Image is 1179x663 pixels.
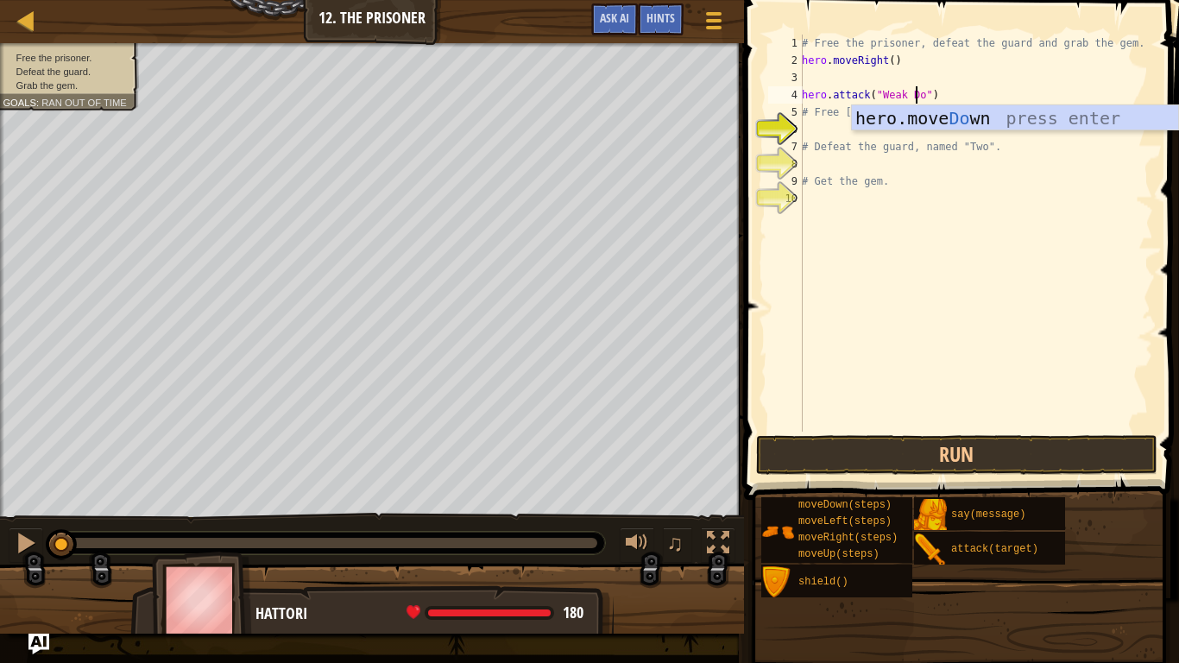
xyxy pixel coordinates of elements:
button: Ask AI [28,634,49,654]
img: portrait.png [914,534,947,566]
span: Grab the gem. [16,79,79,91]
button: Run [756,435,1158,475]
span: attack(target) [951,543,1038,555]
div: 3 [768,69,803,86]
li: Defeat the guard. [3,65,129,79]
img: portrait.png [914,499,947,532]
span: Ran out of time [41,97,127,108]
span: 180 [563,602,583,623]
button: Ctrl + P: Pause [9,527,43,563]
div: 7 [768,138,803,155]
span: shield() [798,576,848,588]
div: 6 [768,121,803,138]
span: moveLeft(steps) [798,515,892,527]
button: Ask AI [591,3,638,35]
img: thang_avatar_frame.png [152,552,252,647]
span: Hints [646,9,675,26]
li: Free the prisoner. [3,51,129,65]
button: Show game menu [692,3,735,44]
div: 4 [768,86,803,104]
span: ♫ [666,530,684,556]
span: moveRight(steps) [798,532,898,544]
img: portrait.png [761,515,794,548]
button: Adjust volume [620,527,654,563]
span: moveDown(steps) [798,499,892,511]
span: Goals [3,97,36,108]
span: : [36,97,41,108]
span: say(message) [951,508,1025,521]
div: health: 180 / 180 [407,605,583,621]
span: Defeat the guard. [16,66,91,77]
div: 9 [768,173,803,190]
span: Free the prisoner. [16,52,92,63]
li: Grab the gem. [3,79,129,92]
button: Toggle fullscreen [701,527,735,563]
span: moveUp(steps) [798,548,880,560]
img: portrait.png [761,566,794,599]
div: 1 [768,35,803,52]
button: ♫ [663,527,692,563]
div: 5 [768,104,803,121]
span: Ask AI [600,9,629,26]
div: 10 [768,190,803,207]
div: 8 [768,155,803,173]
div: 2 [768,52,803,69]
div: Hattori [255,603,596,625]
